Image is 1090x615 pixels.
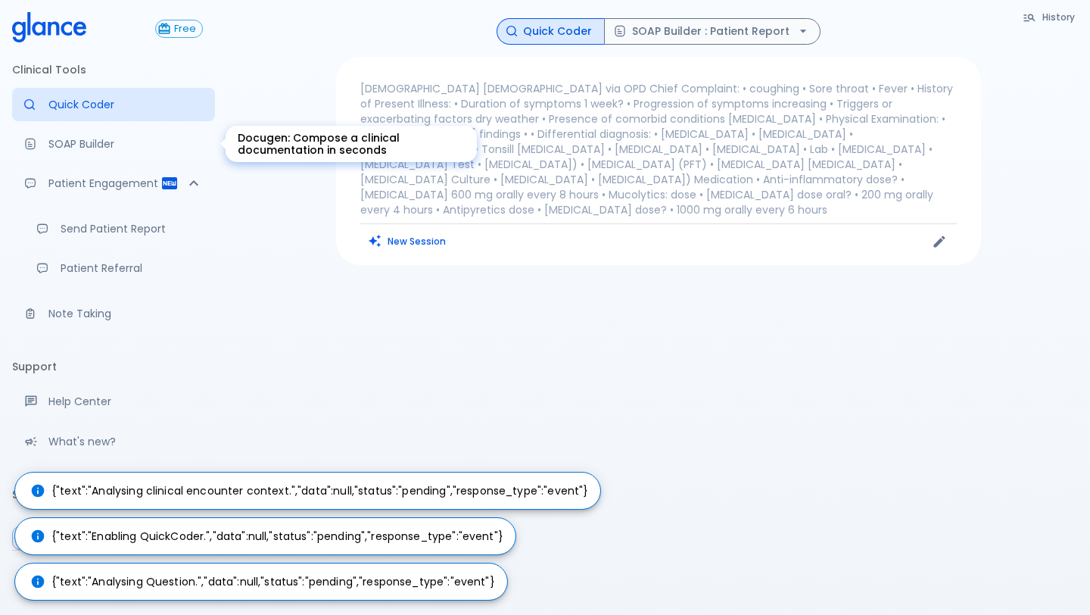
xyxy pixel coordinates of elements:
[48,394,203,409] p: Help Center
[168,23,202,35] span: Free
[48,176,160,191] p: Patient Engagement
[155,20,215,38] a: Click to view or change your subscription
[360,81,957,217] p: [DEMOGRAPHIC_DATA] [DEMOGRAPHIC_DATA] via OPD Chief Complaint: • coughing • Sore throat • Fever •...
[12,297,215,330] a: Advanced note-taking
[24,212,215,245] a: Send a patient summary
[48,97,203,112] p: Quick Coder
[12,476,215,513] li: Settings
[48,306,203,321] p: Note Taking
[226,126,477,162] div: Docugen: Compose a clinical documentation in seconds
[48,136,203,151] p: SOAP Builder
[30,523,503,550] div: {"text":"Enabling QuickCoder.","data":null,"status":"pending","response_type":"event"}
[928,230,951,253] button: Edit
[1015,6,1084,28] button: History
[155,20,203,38] button: Free
[48,434,203,449] p: What's new?
[12,425,215,458] div: Recent updates and feature releases
[12,348,215,385] li: Support
[61,261,203,276] p: Patient Referral
[30,477,588,504] div: {"text":"Analysing clinical encounter context.","data":null,"status":"pending","response_type":"e...
[604,18,821,45] button: SOAP Builder : Patient Report
[61,221,203,236] p: Send Patient Report
[12,88,215,121] a: Moramiz: Find ICD10AM codes instantly
[12,557,215,609] div: [PERSON_NAME]Study
[12,167,215,200] div: Patient Reports & Referrals
[12,526,215,550] button: Install App
[30,568,495,595] div: {"text":"Analysing Question.","data":null,"status":"pending","response_type":"event"}
[12,52,215,88] li: Clinical Tools
[24,251,215,285] a: Receive patient referrals
[12,127,215,161] a: Docugen: Compose a clinical documentation in seconds
[360,230,455,252] button: Clears all inputs and results.
[497,18,605,45] button: Quick Coder
[12,385,215,418] a: Get help from our support team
